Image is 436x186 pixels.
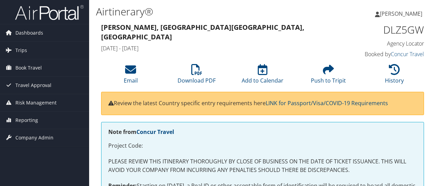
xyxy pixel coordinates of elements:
span: Company Admin [15,129,53,146]
h1: Airtinerary® [96,4,318,19]
span: Risk Management [15,94,57,111]
a: Download PDF [178,68,216,84]
span: Travel Approval [15,77,51,94]
h4: [DATE] - [DATE] [101,45,341,52]
h4: Agency Locator [351,40,424,47]
img: airportal-logo.png [15,4,84,21]
span: Book Travel [15,59,42,76]
a: Concur Travel [136,128,174,136]
a: LINK for Passport/Visa/COVID-19 Requirements [266,99,388,107]
strong: Note from [108,128,174,136]
span: [PERSON_NAME] [380,10,422,17]
a: History [385,68,404,84]
span: Trips [15,42,27,59]
span: Reporting [15,112,38,129]
p: Review the latest Country specific entry requirements here [108,99,417,108]
p: PLEASE REVIEW THIS ITINERARY THOROUGHLY BY CLOSE OF BUSINESS ON THE DATE OF TICKET ISSUANCE. THIS... [108,157,417,175]
a: Concur Travel [391,50,424,58]
strong: [PERSON_NAME], [GEOGRAPHIC_DATA] [GEOGRAPHIC_DATA], [GEOGRAPHIC_DATA] [101,23,304,41]
a: Add to Calendar [242,68,283,84]
a: [PERSON_NAME] [375,3,429,24]
p: Project Code: [108,141,417,150]
h4: Booked by [351,50,424,58]
span: Dashboards [15,24,43,41]
a: Push to Tripit [311,68,346,84]
h1: DLZ5GW [351,23,424,37]
a: Email [124,68,138,84]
